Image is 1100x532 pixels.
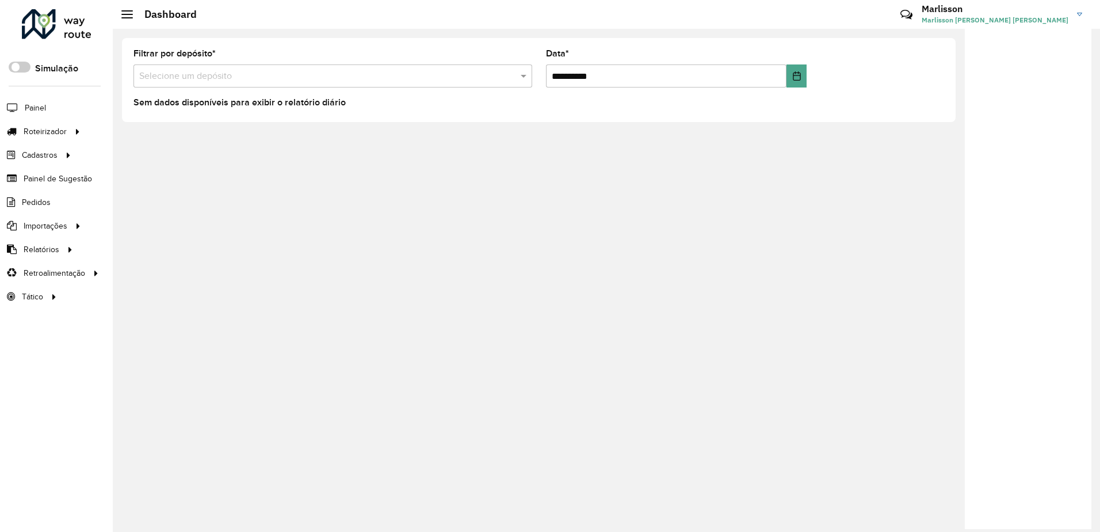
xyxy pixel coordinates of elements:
span: Cadastros [22,149,58,161]
span: Painel de Sugestão [24,173,92,185]
button: Choose Date [786,64,807,88]
h2: Dashboard [133,8,197,21]
span: Importações [24,220,67,232]
span: Painel [25,102,46,114]
span: Tático [22,291,43,303]
a: Contato Rápido [894,2,919,27]
span: Marlisson [PERSON_NAME] [PERSON_NAME] [922,15,1068,25]
span: Roteirizador [24,126,67,138]
label: Filtrar por depósito [133,47,216,60]
span: Pedidos [22,196,51,208]
label: Sem dados disponíveis para exibir o relatório diário [133,96,346,109]
span: Relatórios [24,244,59,256]
label: Simulação [35,62,78,75]
h3: Marlisson [922,3,1068,14]
span: Retroalimentação [24,267,85,279]
label: Data [546,47,569,60]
